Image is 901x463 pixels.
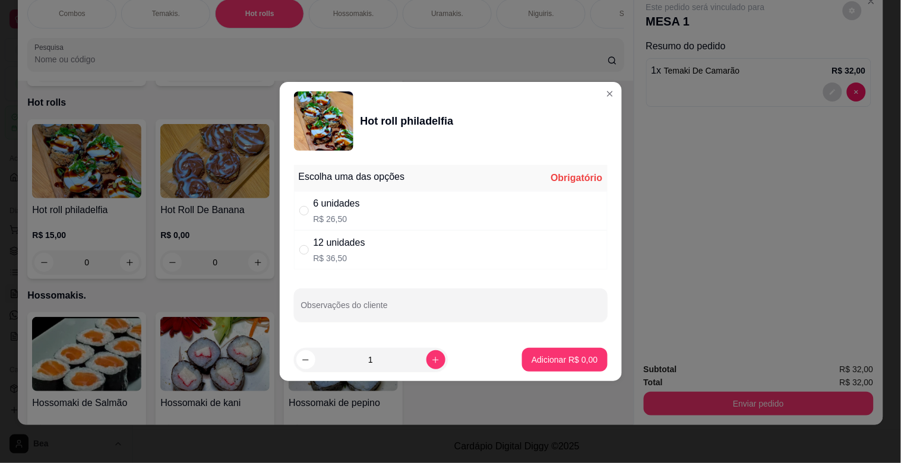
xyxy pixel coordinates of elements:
[294,91,353,151] img: product-image
[532,354,597,366] p: Adicionar R$ 0,00
[426,350,445,369] button: increase-product-quantity
[296,350,315,369] button: decrease-product-quantity
[301,304,600,316] input: Observações do cliente
[361,113,454,129] div: Hot roll philadelfia
[522,348,607,372] button: Adicionar R$ 0,00
[299,170,405,184] div: Escolha uma das opções
[600,84,619,103] button: Close
[314,213,360,225] p: R$ 26,50
[314,196,360,211] div: 6 unidades
[314,236,365,250] div: 12 unidades
[314,252,365,264] p: R$ 36,50
[551,171,602,185] div: Obrigatório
